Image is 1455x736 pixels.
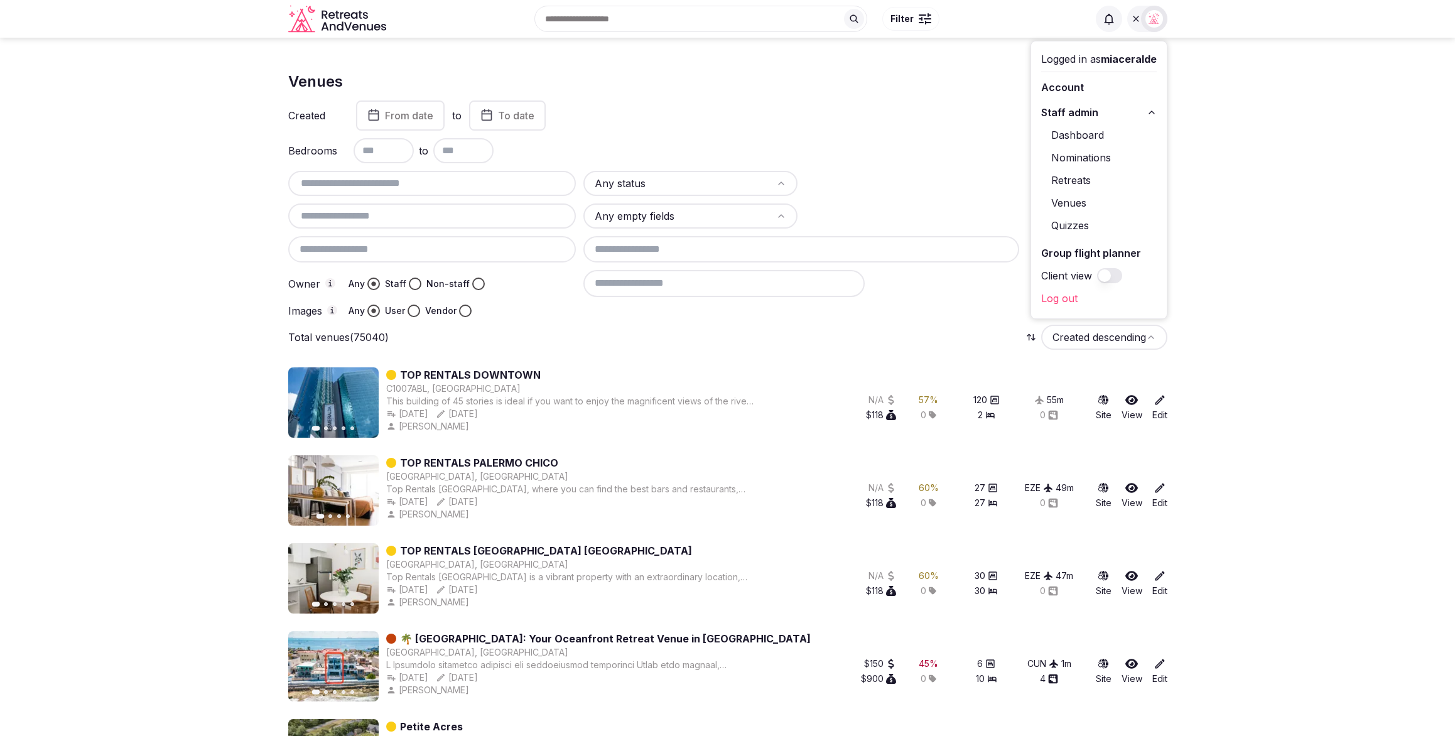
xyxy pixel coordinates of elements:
[350,602,354,606] button: Go to slide 5
[1096,482,1112,509] a: Site
[975,482,985,494] span: 27
[386,583,428,596] button: [DATE]
[1040,409,1058,421] div: 0
[328,514,332,518] button: Go to slide 2
[350,426,354,430] button: Go to slide 5
[868,482,896,494] div: N/A
[386,671,428,684] button: [DATE]
[386,571,754,583] div: Top Rentals [GEOGRAPHIC_DATA] is a vibrant property with an extraordinary location, close to bars...
[975,497,985,509] span: 27
[978,409,995,421] button: 2
[386,508,472,521] button: [PERSON_NAME]
[425,305,457,317] label: Vendor
[1041,77,1157,97] a: Account
[1040,673,1058,685] div: 4
[346,514,350,518] button: Go to slide 4
[386,495,428,508] button: [DATE]
[866,409,896,421] button: $118
[1061,658,1071,670] button: 1m
[976,673,997,685] button: 10
[977,658,983,670] span: 6
[342,426,345,430] button: Go to slide 4
[436,495,478,508] button: [DATE]
[386,659,754,671] div: L Ipsumdolo sitametco adipisci eli seddoeiusmod temporinci Utlab etdo magnaal, enimadmi, ve quisn...
[386,420,472,433] button: [PERSON_NAME]
[919,482,939,494] div: 60 %
[919,394,938,406] button: 57%
[1041,288,1157,308] a: Log out
[342,690,345,694] button: Go to slide 4
[324,426,328,430] button: Go to slide 2
[1122,394,1142,421] a: View
[1056,482,1074,494] div: 49 m
[861,673,896,685] button: $900
[973,394,987,406] span: 120
[385,278,406,290] label: Staff
[921,409,926,421] span: 0
[288,367,379,438] img: Featured image for TOP RENTALS DOWNTOWN
[975,497,998,509] button: 27
[866,585,896,597] div: $118
[921,497,926,509] span: 0
[1152,570,1167,597] a: Edit
[386,470,568,483] button: [GEOGRAPHIC_DATA], [GEOGRAPHIC_DATA]
[1025,482,1053,494] button: EZE
[1027,658,1059,670] div: CUN
[288,455,379,526] img: Featured image for TOP RENTALS PALERMO CHICO
[436,671,478,684] button: [DATE]
[288,278,338,290] label: Owner
[1041,193,1157,213] a: Venues
[436,583,478,596] button: [DATE]
[864,658,896,670] button: $150
[356,100,445,131] button: From date
[436,408,478,420] button: [DATE]
[311,602,320,607] button: Go to slide 1
[1096,658,1112,685] a: Site
[386,646,568,659] button: [GEOGRAPHIC_DATA], [GEOGRAPHIC_DATA]
[1041,243,1157,263] a: Group flight planner
[1041,170,1157,190] a: Retreats
[866,497,896,509] button: $118
[975,570,985,582] span: 30
[882,7,939,31] button: Filter
[350,690,354,694] button: Go to slide 5
[386,382,521,395] button: C1007ABL, [GEOGRAPHIC_DATA]
[1096,394,1112,421] a: Site
[288,146,338,156] label: Bedrooms
[919,658,938,670] div: 45 %
[919,570,939,582] button: 60%
[973,394,1000,406] button: 120
[1025,570,1053,582] button: EZE
[386,684,472,696] div: [PERSON_NAME]
[426,278,470,290] label: Non-staff
[288,111,338,121] label: Created
[1047,394,1064,406] button: 55m
[1152,658,1167,685] a: Edit
[333,602,337,606] button: Go to slide 3
[1096,570,1112,597] a: Site
[385,305,405,317] label: User
[1047,394,1064,406] div: 55 m
[386,408,428,420] div: [DATE]
[1041,51,1157,67] div: Logged in as
[469,100,546,131] button: To date
[1056,570,1073,582] div: 47 m
[400,543,692,558] a: TOP RENTALS [GEOGRAPHIC_DATA] [GEOGRAPHIC_DATA]
[975,570,998,582] button: 30
[921,673,926,685] span: 0
[1122,570,1142,597] a: View
[890,13,914,25] span: Filter
[324,602,328,606] button: Go to slide 2
[1041,102,1157,122] button: Staff admin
